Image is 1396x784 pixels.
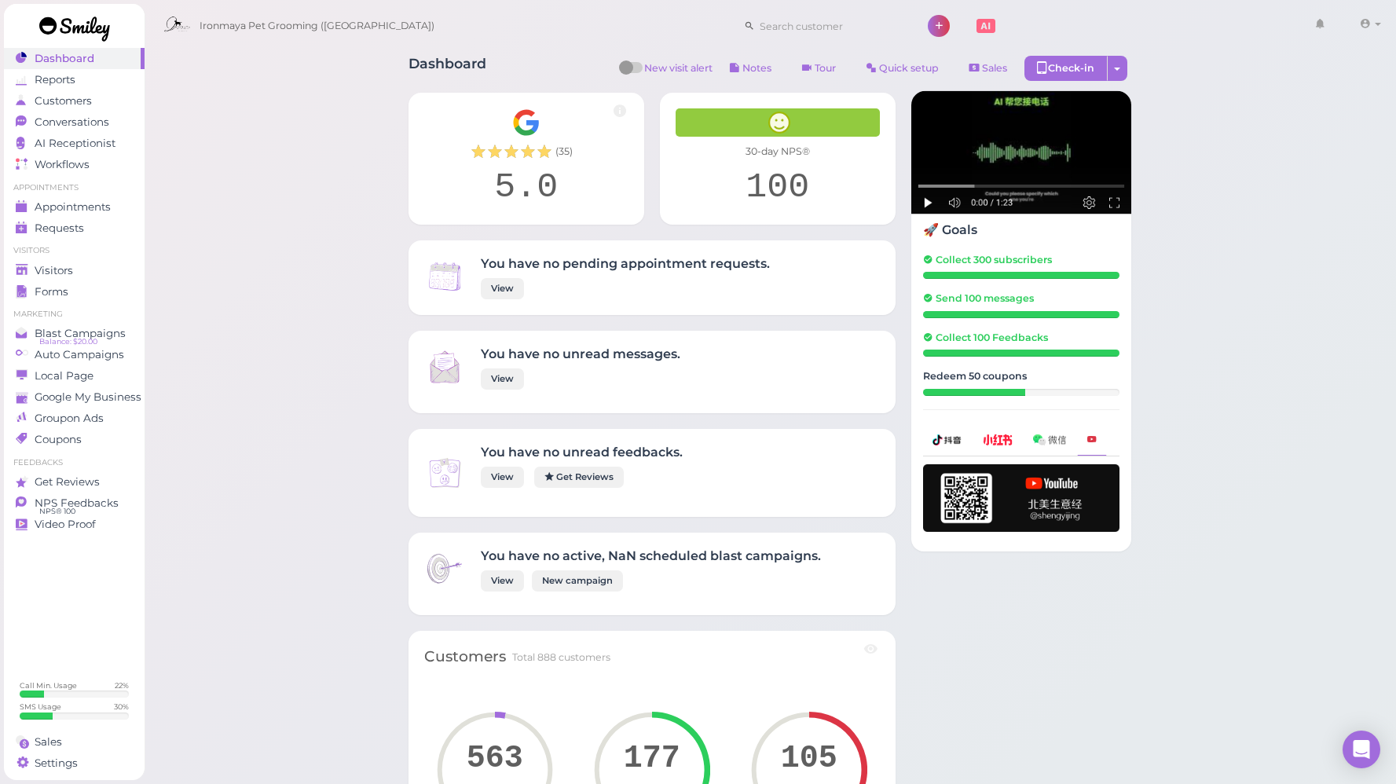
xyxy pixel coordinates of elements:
[39,505,75,518] span: NPS® 100
[1343,731,1380,768] div: Open Intercom Messenger
[512,108,540,137] img: Google__G__Logo-edd0e34f60d7ca4a2f4ece79cff21ae3.svg
[424,452,465,493] img: Inbox
[4,514,145,535] a: Video Proof
[4,182,145,193] li: Appointments
[481,368,524,390] a: View
[4,309,145,320] li: Marketing
[35,348,124,361] span: Auto Campaigns
[923,389,1025,396] div: 26
[409,56,486,85] h1: Dashboard
[35,137,115,150] span: AI Receptionist
[789,56,849,81] a: Tour
[481,278,524,299] a: View
[4,112,145,133] a: Conversations
[35,390,141,404] span: Google My Business
[481,256,770,271] h4: You have no pending appointment requests.
[35,200,111,214] span: Appointments
[35,475,100,489] span: Get Reviews
[35,735,62,749] span: Sales
[481,346,680,361] h4: You have no unread messages.
[20,702,61,712] div: SMS Usage
[35,115,109,129] span: Conversations
[424,167,628,209] div: 5.0
[716,56,785,81] button: Notes
[35,412,104,425] span: Groupon Ads
[4,260,145,281] a: Visitors
[923,254,1119,266] h5: Collect 300 subscribers
[481,445,683,460] h4: You have no unread feedbacks.
[4,493,145,514] a: NPS Feedbacks NPS® 100
[424,548,465,589] img: Inbox
[4,471,145,493] a: Get Reviews
[534,467,624,488] a: Get Reviews
[115,680,129,691] div: 22 %
[4,90,145,112] a: Customers
[35,518,96,531] span: Video Proof
[923,464,1119,532] img: youtube-h-92280983ece59b2848f85fc261e8ffad.png
[4,245,145,256] li: Visitors
[35,222,84,235] span: Requests
[35,52,94,65] span: Dashboard
[35,73,75,86] span: Reports
[424,256,465,297] img: Inbox
[35,757,78,770] span: Settings
[1024,56,1108,81] div: Check-in
[4,48,145,69] a: Dashboard
[4,387,145,408] a: Google My Business
[4,408,145,429] a: Groupon Ads
[853,56,952,81] a: Quick setup
[532,570,623,592] a: New campaign
[4,344,145,365] a: Auto Campaigns
[35,94,92,108] span: Customers
[4,323,145,344] a: Blast Campaigns Balance: $20.00
[911,91,1131,214] img: AI receptionist
[676,167,880,209] div: 100
[4,457,145,468] li: Feedbacks
[982,62,1007,74] span: Sales
[1033,434,1066,445] img: wechat-a99521bb4f7854bbf8f190d1356e2cdb.png
[424,647,506,668] div: Customers
[4,218,145,239] a: Requests
[481,548,821,563] h4: You have no active, NaN scheduled blast campaigns.
[676,145,880,159] div: 30-day NPS®
[4,365,145,387] a: Local Page
[35,327,126,340] span: Blast Campaigns
[114,702,129,712] div: 30 %
[4,731,145,753] a: Sales
[35,433,82,446] span: Coupons
[983,434,1013,445] img: xhs-786d23addd57f6a2be217d5a65f4ab6b.png
[932,434,962,445] img: douyin-2727e60b7b0d5d1bbe969c21619e8014.png
[4,429,145,450] a: Coupons
[4,281,145,302] a: Forms
[644,61,713,85] span: New visit alert
[754,13,907,38] input: Search customer
[35,158,90,171] span: Workflows
[481,570,524,592] a: View
[923,292,1119,304] h5: Send 100 messages
[35,264,73,277] span: Visitors
[39,335,97,348] span: Balance: $20.00
[200,4,434,48] span: Ironmaya Pet Grooming ([GEOGRAPHIC_DATA])
[4,196,145,218] a: Appointments
[512,650,610,665] div: Total 888 customers
[35,285,68,299] span: Forms
[424,346,465,387] img: Inbox
[923,222,1119,237] h4: 🚀 Goals
[4,753,145,774] a: Settings
[20,680,77,691] div: Call Min. Usage
[4,69,145,90] a: Reports
[923,332,1119,343] h5: Collect 100 Feedbacks
[35,369,93,383] span: Local Page
[4,133,145,154] a: AI Receptionist
[481,467,524,488] a: View
[555,145,573,159] span: ( 35 )
[4,154,145,175] a: Workflows
[956,56,1020,81] a: Sales
[35,496,119,510] span: NPS Feedbacks
[923,370,1119,382] h5: Redeem 50 coupons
